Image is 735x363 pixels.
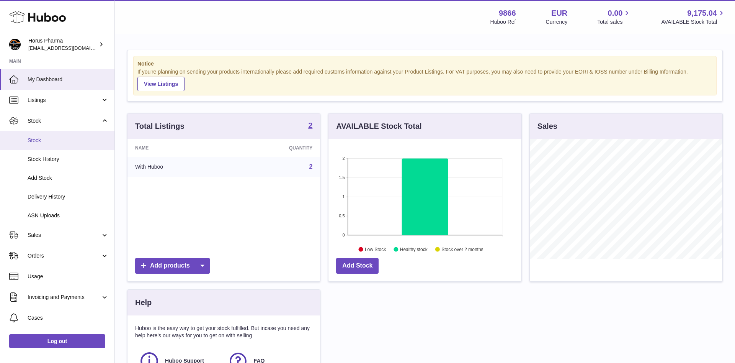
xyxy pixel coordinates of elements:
div: Horus Pharma [28,37,97,52]
a: Add Stock [336,258,379,274]
span: Orders [28,252,101,260]
span: Stock History [28,156,109,163]
a: Add products [135,258,210,274]
div: Huboo Ref [490,18,516,26]
text: 1 [343,194,345,199]
text: Stock over 2 months [442,246,483,252]
text: 1.5 [339,175,345,180]
span: Stock [28,117,101,125]
a: View Listings [137,77,185,91]
img: info@horus-pharma.nl [9,39,21,50]
a: 2 [309,163,312,170]
span: AVAILABLE Stock Total [661,18,726,26]
span: Listings [28,97,101,104]
th: Quantity [229,139,320,157]
strong: EUR [551,8,567,18]
div: Currency [546,18,568,26]
span: ASN Uploads [28,212,109,219]
h3: AVAILABLE Stock Total [336,121,421,131]
td: With Huboo [127,157,229,177]
a: 9,175.04 AVAILABLE Stock Total [661,8,726,26]
div: If you're planning on sending your products internationally please add required customs informati... [137,68,712,91]
span: Usage [28,273,109,280]
strong: Notice [137,60,712,67]
span: Sales [28,232,101,239]
span: 9,175.04 [687,8,717,18]
h3: Total Listings [135,121,185,131]
text: 0 [343,233,345,237]
span: Add Stock [28,174,109,182]
span: My Dashboard [28,76,109,83]
strong: 2 [308,122,312,129]
h3: Sales [537,121,557,131]
text: Healthy stock [400,246,428,252]
span: Total sales [597,18,631,26]
span: Cases [28,314,109,322]
span: 0.00 [608,8,623,18]
span: [EMAIL_ADDRESS][DOMAIN_NAME] [28,45,113,51]
text: 2 [343,156,345,161]
a: Log out [9,334,105,348]
text: 0.5 [339,214,345,218]
span: Delivery History [28,193,109,200]
a: 0.00 Total sales [597,8,631,26]
text: Low Stock [365,246,386,252]
span: Stock [28,137,109,144]
strong: 9866 [499,8,516,18]
a: 2 [308,122,312,131]
p: Huboo is the easy way to get your stock fulfilled. But incase you need any help here's our ways f... [135,325,312,339]
th: Name [127,139,229,157]
h3: Help [135,297,152,308]
span: Invoicing and Payments [28,294,101,301]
